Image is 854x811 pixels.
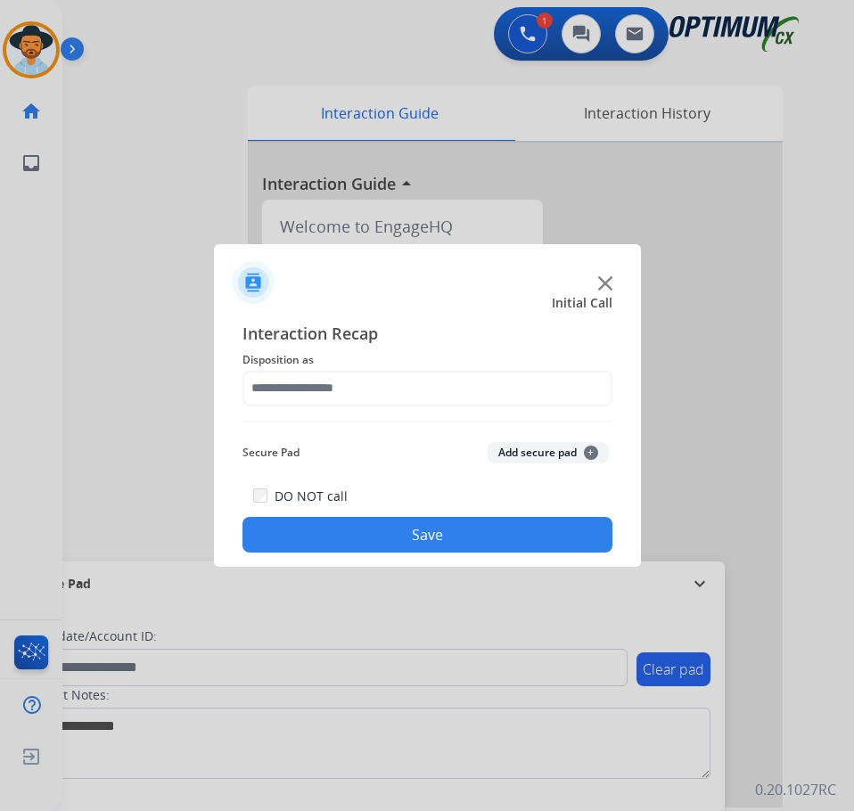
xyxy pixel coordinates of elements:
[584,446,598,460] span: +
[242,321,612,349] span: Interaction Recap
[242,442,300,463] span: Secure Pad
[242,517,612,553] button: Save
[488,442,609,463] button: Add secure pad+
[275,487,348,505] label: DO NOT call
[242,349,612,371] span: Disposition as
[232,261,275,304] img: contactIcon
[552,294,612,312] span: Initial Call
[755,779,836,800] p: 0.20.1027RC
[242,421,612,422] img: contact-recap-line.svg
